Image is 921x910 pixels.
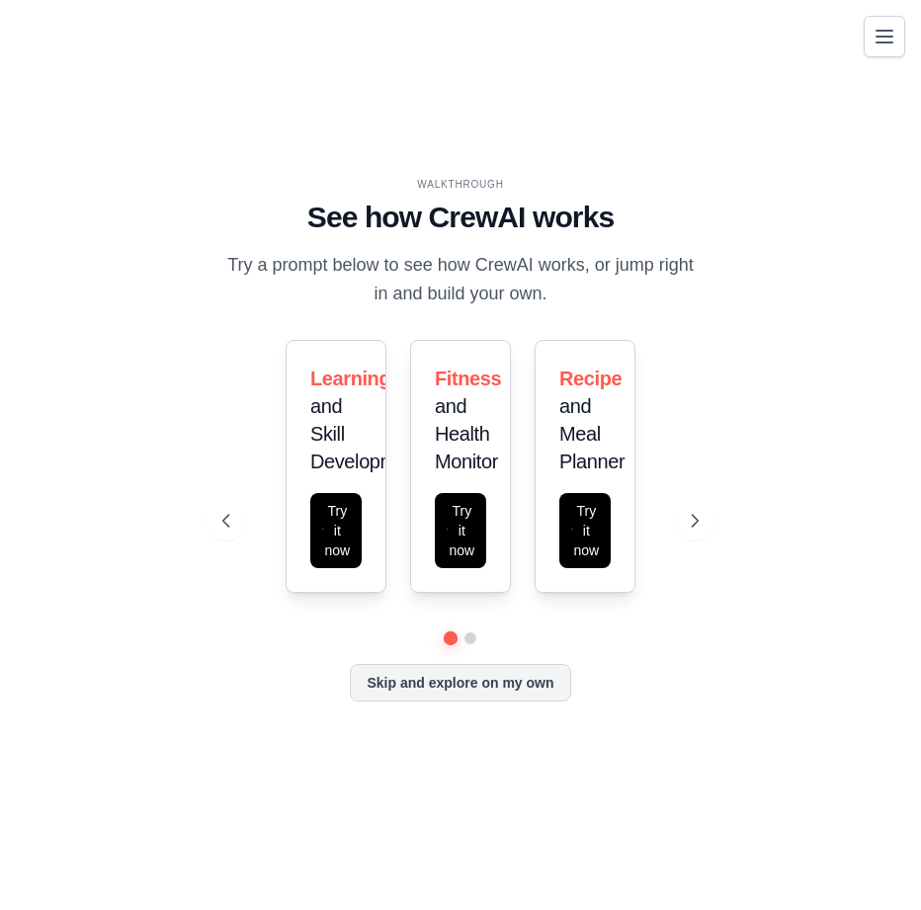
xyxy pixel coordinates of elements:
span: and Meal Planner [559,395,625,472]
span: and Health Monitor [435,395,498,472]
span: Recipe [559,368,622,389]
button: Try it now [559,493,611,568]
button: Skip and explore on my own [350,664,570,702]
p: Try a prompt below to see how CrewAI works, or jump right in and build your own. [222,251,699,309]
span: and Skill Development [310,395,422,472]
h1: See how CrewAI works [222,200,699,235]
button: Try it now [435,493,486,568]
div: WALKTHROUGH [222,177,699,192]
button: Toggle navigation [864,16,905,57]
span: Fitness [435,368,501,389]
span: Learning [310,368,390,389]
button: Try it now [310,493,362,568]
